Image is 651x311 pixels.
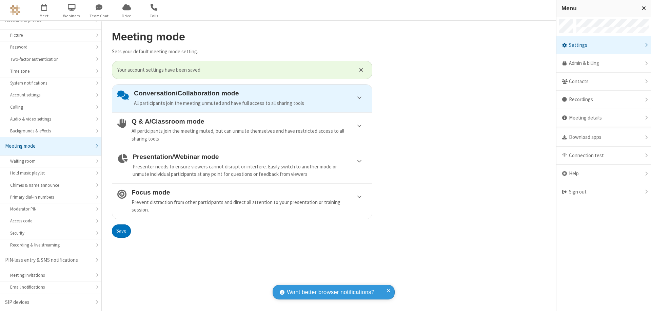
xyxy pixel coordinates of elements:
[134,99,367,107] div: All participants join the meeting unmuted and have full access to all sharing tools
[141,13,167,19] span: Calls
[59,13,84,19] span: Webinars
[132,189,367,196] h4: Focus mode
[133,153,367,160] h4: Presentation/Webinar mode
[132,127,367,143] div: All participants join the meeting muted, but can unmute themselves and have restricted access to ...
[10,284,91,290] div: Email notifications
[133,163,367,178] div: Presenter needs to ensure viewers cannot disrupt or interfere. Easily switch to another mode or u...
[10,5,20,15] img: QA Selenium DO NOT DELETE OR CHANGE
[556,128,651,147] div: Download apps
[561,5,636,12] h3: Menu
[114,13,139,19] span: Drive
[10,104,91,110] div: Calling
[287,288,374,297] span: Want better browser notifications?
[134,90,367,97] h4: Conversation/Collaboration mode
[556,147,651,165] div: Connection test
[10,80,91,86] div: System notifications
[556,73,651,91] div: Contacts
[556,54,651,73] a: Admin & billing
[356,65,367,75] button: Close alert
[556,109,651,127] div: Meeting details
[10,116,91,122] div: Audio & video settings
[10,272,91,278] div: Meeting Invitations
[10,218,91,224] div: Access code
[5,256,91,264] div: PIN-less entry & SMS notifications
[10,44,91,50] div: Password
[10,92,91,98] div: Account settings
[10,230,91,236] div: Security
[132,118,367,125] h4: Q & A/Classroom mode
[10,32,91,38] div: Picture
[10,158,91,164] div: Waiting room
[10,170,91,176] div: Hold music playlist
[10,56,91,62] div: Two-factor authentication
[556,91,651,109] div: Recordings
[10,128,91,134] div: Backgrounds & effects
[556,36,651,55] div: Settings
[5,142,91,150] div: Meeting mode
[112,224,131,238] button: Save
[10,206,91,212] div: Moderator PIN
[10,182,91,188] div: Chimes & name announce
[112,48,372,56] p: Sets your default meeting mode setting.
[556,183,651,201] div: Sign out
[117,66,351,74] span: Your account settings have been saved
[556,165,651,183] div: Help
[5,298,91,306] div: SIP devices
[10,242,91,248] div: Recording & live streaming
[112,31,372,43] h2: Meeting mode
[86,13,112,19] span: Team Chat
[10,68,91,74] div: Time zone
[10,194,91,200] div: Primary dial-in numbers
[132,199,367,214] div: Prevent distraction from other participants and direct all attention to your presentation or trai...
[32,13,57,19] span: Meet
